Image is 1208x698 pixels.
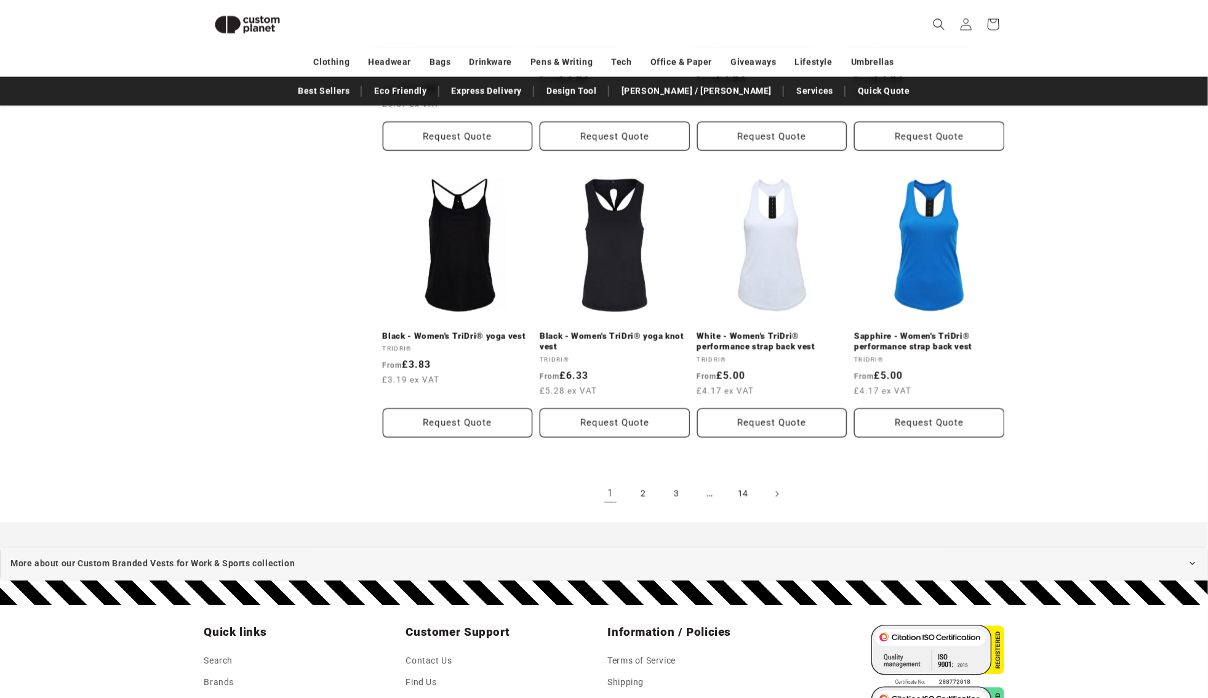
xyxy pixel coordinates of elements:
a: Pens & Writing [530,51,593,73]
span: More about our Custom Branded Vests for Work & Sports collection [10,556,295,571]
iframe: Chat Widget [998,565,1208,698]
a: Giveaways [730,51,776,73]
button: Request Quote [540,121,690,150]
a: Shipping [608,672,644,693]
a: Tech [611,51,631,73]
a: Clothing [314,51,350,73]
button: Request Quote [697,408,847,437]
a: Drinkware [470,51,512,73]
a: Brands [204,672,234,693]
a: Best Sellers [292,80,356,102]
a: [PERSON_NAME] / [PERSON_NAME] [615,80,778,102]
a: Next page [763,480,790,507]
a: Sapphire - Women's TriDri® performance strap back vest [854,331,1004,352]
a: Express Delivery [446,80,529,102]
a: Search [204,653,233,672]
a: Page 3 [663,480,690,507]
a: Lifestyle [795,51,833,73]
a: Office & Paper [650,51,712,73]
summary: Search [926,10,953,38]
button: Request Quote [540,408,690,437]
button: Request Quote [854,408,1004,437]
a: Eco Friendly [368,80,433,102]
button: Request Quote [697,121,847,150]
a: Quick Quote [852,80,916,102]
a: Page 2 [630,480,657,507]
a: Headwear [368,51,411,73]
button: Request Quote [383,408,533,437]
a: Terms of Service [608,653,676,672]
a: Black - Women's TriDri® yoga knot vest [540,331,690,352]
button: Request Quote [854,121,1004,150]
a: Black - Women's TriDri® yoga vest [383,331,533,342]
a: Design Tool [540,80,603,102]
a: Find Us [406,672,437,693]
a: White - Women's TriDri® performance strap back vest [697,331,847,352]
a: Contact Us [406,653,452,672]
a: Page 14 [730,480,757,507]
h2: Quick links [204,625,399,640]
span: … [697,480,724,507]
h2: Customer Support [406,625,601,640]
a: Services [790,80,839,102]
img: ISO 9001 Certified [871,625,1004,686]
nav: Pagination [383,480,1004,507]
a: Bags [430,51,450,73]
img: Custom Planet [204,5,290,44]
a: Umbrellas [851,51,894,73]
a: Page 1 [597,480,624,507]
h2: Information / Policies [608,625,802,640]
button: Request Quote [383,121,533,150]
